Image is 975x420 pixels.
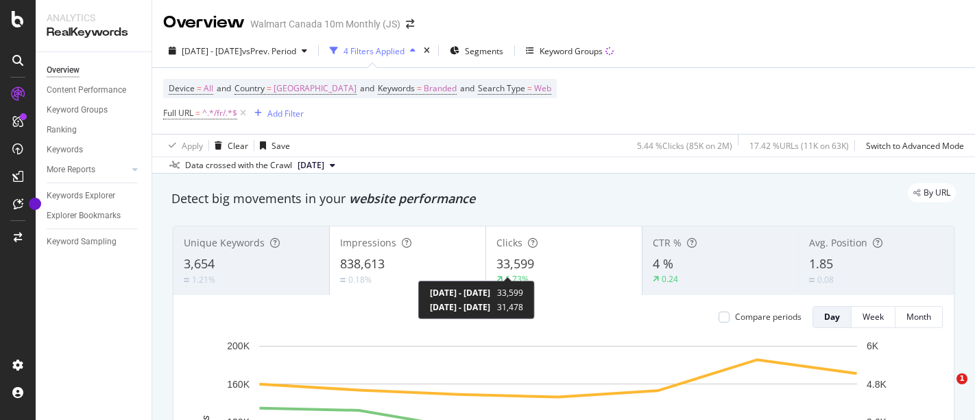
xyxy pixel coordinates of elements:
[47,83,142,97] a: Content Performance
[250,17,400,31] div: Walmart Canada 10m Monthly (JS)
[928,373,961,406] iframe: Intercom live chat
[47,25,141,40] div: RealKeywords
[817,274,834,285] div: 0.08
[47,209,121,223] div: Explorer Bookmarks
[653,255,673,272] span: 4 %
[812,306,852,328] button: Day
[192,274,215,285] div: 1.21%
[378,82,415,94] span: Keywords
[274,79,357,98] span: [GEOGRAPHIC_DATA]
[430,301,490,313] span: [DATE] - [DATE]
[47,63,80,78] div: Overview
[47,163,95,177] div: More Reports
[228,140,248,152] div: Clear
[809,255,833,272] span: 1.85
[47,103,142,117] a: Keyword Groups
[809,278,815,282] img: Equal
[217,82,231,94] span: and
[527,82,532,94] span: =
[908,183,956,202] div: legacy label
[906,311,931,323] div: Month
[496,255,534,272] span: 33,599
[204,79,213,98] span: All
[867,340,879,351] text: 6K
[182,45,242,57] span: [DATE] - [DATE]
[227,340,250,351] text: 200K
[202,104,237,123] span: ^.*/fr/.*$
[195,107,200,119] span: =
[360,82,374,94] span: and
[47,143,83,157] div: Keywords
[505,273,529,285] div: 6.73%
[47,123,142,137] a: Ranking
[184,278,189,282] img: Equal
[47,235,142,249] a: Keyword Sampling
[460,82,474,94] span: and
[749,140,849,152] div: 17.42 % URLs ( 11K on 63K )
[478,82,525,94] span: Search Type
[298,159,324,172] span: 2025 Sep. 26th
[340,278,346,282] img: Equal
[924,189,950,197] span: By URL
[866,140,964,152] div: Switch to Advanced Mode
[421,44,433,58] div: times
[47,189,115,203] div: Keywords Explorer
[254,135,290,156] button: Save
[852,306,895,328] button: Week
[863,311,884,323] div: Week
[496,236,522,249] span: Clicks
[735,311,802,323] div: Compare periods
[163,107,193,119] span: Full URL
[47,189,142,203] a: Keywords Explorer
[47,209,142,223] a: Explorer Bookmarks
[340,255,385,272] span: 838,613
[184,236,265,249] span: Unique Keywords
[197,82,202,94] span: =
[662,273,678,285] div: 0.24
[809,236,867,249] span: Avg. Position
[47,123,77,137] div: Ranking
[430,287,490,299] span: [DATE] - [DATE]
[540,45,603,57] div: Keyword Groups
[267,82,272,94] span: =
[169,82,195,94] span: Device
[520,40,619,62] button: Keyword Groups
[424,79,457,98] span: Branded
[406,19,414,29] div: arrow-right-arrow-left
[534,79,551,98] span: Web
[267,108,304,119] div: Add Filter
[242,45,296,57] span: vs Prev. Period
[340,236,396,249] span: Impressions
[867,379,887,390] text: 4.8K
[47,11,141,25] div: Analytics
[209,135,248,156] button: Clear
[895,306,943,328] button: Month
[184,255,215,272] span: 3,654
[653,236,682,249] span: CTR %
[182,140,203,152] div: Apply
[47,103,108,117] div: Keyword Groups
[344,45,405,57] div: 4 Filters Applied
[465,45,503,57] span: Segments
[234,82,265,94] span: Country
[163,135,203,156] button: Apply
[497,287,523,299] span: 33,599
[47,83,126,97] div: Content Performance
[348,274,372,285] div: 0.18%
[47,143,142,157] a: Keywords
[163,40,313,62] button: [DATE] - [DATE]vsPrev. Period
[324,40,421,62] button: 4 Filters Applied
[637,140,732,152] div: 5.44 % Clicks ( 85K on 2M )
[956,373,967,384] span: 1
[860,135,964,156] button: Switch to Advanced Mode
[292,157,341,174] button: [DATE]
[163,11,245,34] div: Overview
[29,198,41,210] div: Tooltip anchor
[47,163,128,177] a: More Reports
[444,40,509,62] button: Segments
[497,301,523,313] span: 31,478
[824,311,840,323] div: Day
[272,140,290,152] div: Save
[47,235,117,249] div: Keyword Sampling
[417,82,422,94] span: =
